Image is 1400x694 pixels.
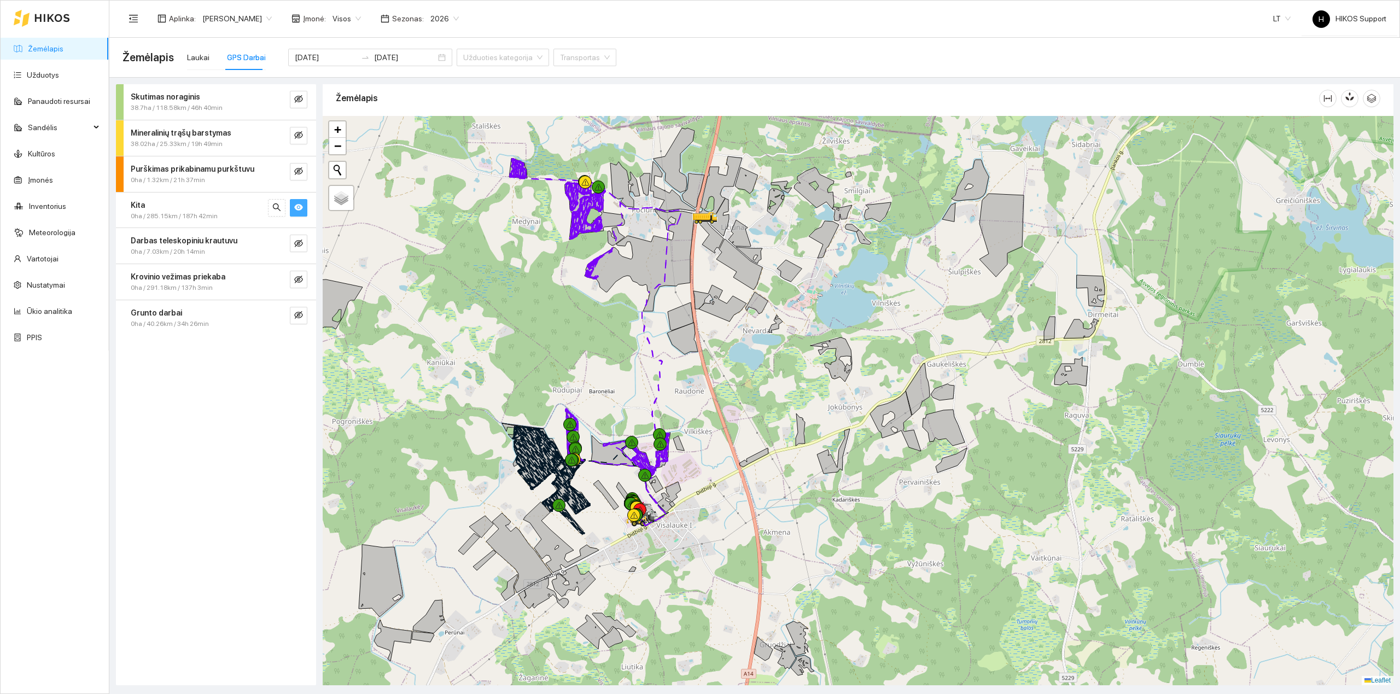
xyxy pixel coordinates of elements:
span: Aplinka : [169,13,196,25]
span: Visos [332,10,361,27]
button: eye-invisible [290,235,307,252]
a: Inventorius [29,202,66,211]
span: H [1319,10,1324,28]
strong: Kita [131,201,145,209]
input: Pabaigos data [374,51,436,63]
a: Kultūros [28,149,55,158]
a: Leaflet [1364,676,1391,684]
span: 38.7ha / 118.58km / 46h 40min [131,103,223,113]
button: eye-invisible [290,271,307,288]
button: eye-invisible [290,127,307,144]
span: 0ha / 7.03km / 20h 14min [131,247,205,257]
span: to [361,53,370,62]
button: eye-invisible [290,163,307,180]
strong: Darbas teleskopiniu krautuvu [131,236,237,245]
span: menu-fold [129,14,138,24]
a: PPIS [27,333,42,342]
a: Meteorologija [29,228,75,237]
div: Grunto darbai0ha / 40.26km / 34h 26mineye-invisible [116,300,316,336]
span: eye [294,203,303,213]
div: Krovinio vežimas priekaba0ha / 291.18km / 137h 3mineye-invisible [116,264,316,300]
a: Vartotojai [27,254,59,263]
span: − [334,139,341,153]
a: Zoom out [329,138,346,154]
span: Arvydas Paukštys [202,10,272,27]
div: Žemėlapis [336,83,1319,114]
strong: Mineralinių trąšų barstymas [131,129,231,137]
strong: Skutimas noraginis [131,92,200,101]
span: 0ha / 291.18km / 137h 3min [131,283,213,293]
button: eye-invisible [290,307,307,324]
a: Panaudoti resursai [28,97,90,106]
a: Layers [329,186,353,210]
strong: Krovinio vežimas priekaba [131,272,225,281]
strong: Purškimas prikabinamu purkštuvu [131,165,254,173]
span: + [334,123,341,136]
span: Įmonė : [303,13,326,25]
span: Sandėlis [28,116,90,138]
span: HIKOS Support [1312,14,1386,23]
div: GPS Darbai [227,51,266,63]
a: Įmonės [28,176,53,184]
button: search [268,199,285,217]
button: Initiate a new search [329,162,346,178]
span: column-width [1320,94,1336,103]
span: eye-invisible [294,95,303,105]
span: calendar [381,14,389,23]
span: 38.02ha / 25.33km / 19h 49min [131,139,223,149]
strong: Grunto darbai [131,308,182,317]
div: Kita0ha / 285.15km / 187h 42minsearcheye [116,193,316,228]
span: eye-invisible [294,167,303,177]
div: Purškimas prikabinamu purkštuvu0ha / 1.32km / 21h 37mineye-invisible [116,156,316,192]
span: 0ha / 285.15km / 187h 42min [131,211,218,221]
button: eye-invisible [290,91,307,108]
div: Laukai [187,51,209,63]
span: swap-right [361,53,370,62]
a: Nustatymai [27,281,65,289]
span: Sezonas : [392,13,424,25]
div: Darbas teleskopiniu krautuvu0ha / 7.03km / 20h 14mineye-invisible [116,228,316,264]
span: 2026 [430,10,459,27]
div: Skutimas noraginis38.7ha / 118.58km / 46h 40mineye-invisible [116,84,316,120]
span: eye-invisible [294,239,303,249]
span: eye-invisible [294,311,303,321]
span: 0ha / 40.26km / 34h 26min [131,319,209,329]
span: eye-invisible [294,131,303,141]
span: eye-invisible [294,275,303,285]
span: shop [291,14,300,23]
span: LT [1273,10,1291,27]
button: menu-fold [122,8,144,30]
button: eye [290,199,307,217]
span: search [272,203,281,213]
span: 0ha / 1.32km / 21h 37min [131,175,205,185]
a: Ūkio analitika [27,307,72,316]
span: Žemėlapis [122,49,174,66]
input: Pradžios data [295,51,357,63]
span: layout [157,14,166,23]
a: Užduotys [27,71,59,79]
button: column-width [1319,90,1337,107]
div: Mineralinių trąšų barstymas38.02ha / 25.33km / 19h 49mineye-invisible [116,120,316,156]
a: Žemėlapis [28,44,63,53]
a: Zoom in [329,121,346,138]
